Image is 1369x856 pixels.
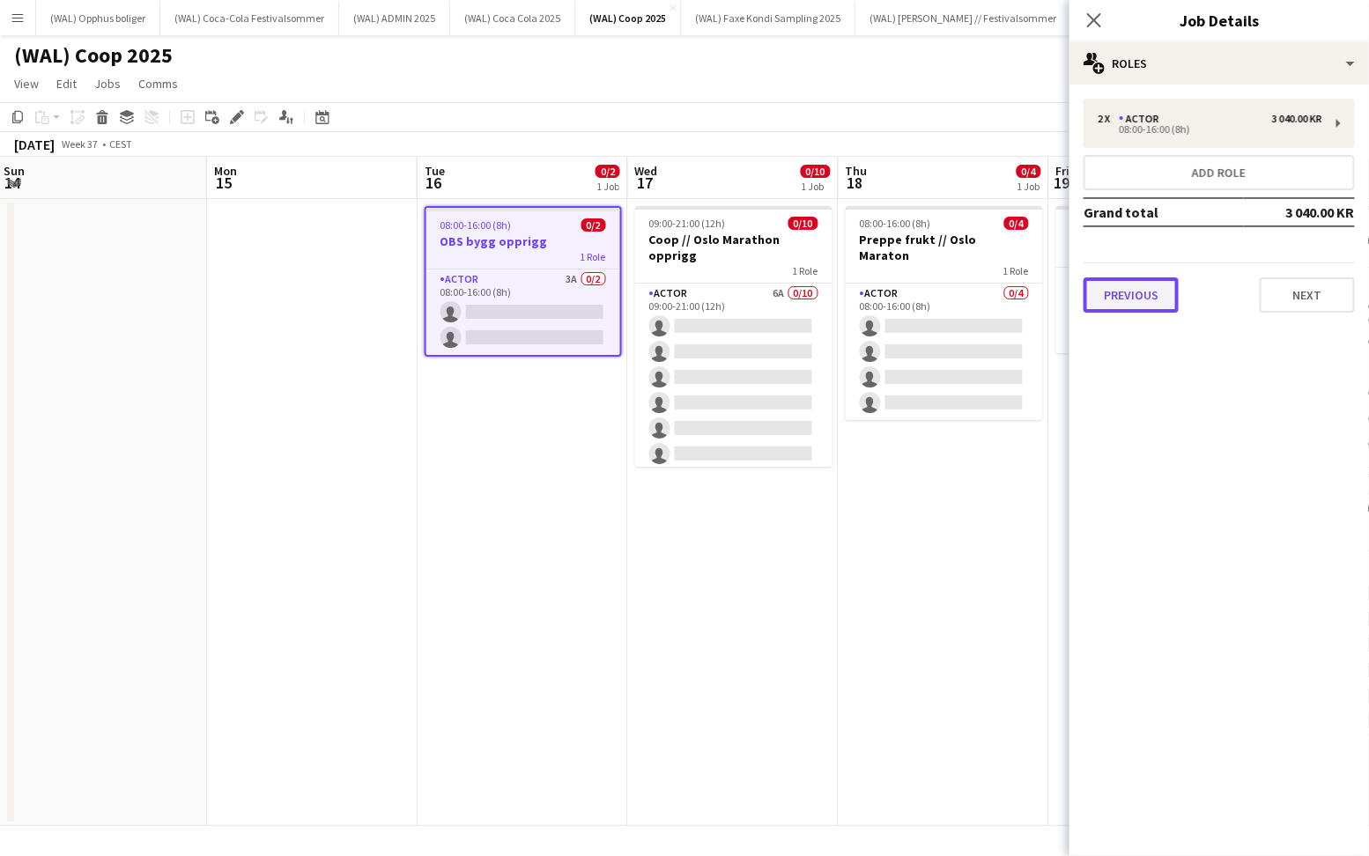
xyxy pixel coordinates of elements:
div: Roles [1069,42,1369,85]
span: 19 [1054,173,1070,193]
h3: OBS bygg opprigg [426,233,620,249]
span: 09:00-21:00 (12h) [649,217,726,230]
td: Grand total [1084,198,1244,226]
span: Sun [4,163,25,179]
button: (WAL) ADMIN 2025 [339,1,450,35]
h1: (WAL) Coop 2025 [14,42,173,69]
span: 0/2 [581,218,606,232]
app-job-card: 09:00-21:00 (12h)0/10Coop // Oslo Marathon opprigg1 RoleActor6A0/1009:00-21:00 (12h) [635,206,832,467]
div: CEST [109,137,132,151]
app-card-role: Actor0/408:00-16:00 (8h) [846,284,1043,420]
app-job-card: 08:00-16:00 (8h)0/2OBS bygg opprigg1 RoleActor3A0/208:00-16:00 (8h) [425,206,622,357]
button: (WAL) Coop 2025 [575,1,681,35]
span: Jobs [94,76,121,92]
button: Add role [1084,155,1355,190]
div: 2 x [1098,113,1119,125]
a: View [7,72,46,95]
h3: Coop // Oslo Marathon opprigg [635,232,832,263]
span: 0/10 [801,165,831,178]
div: [DATE] [14,136,55,153]
span: 18 [843,173,868,193]
div: 08:00-16:00 (8h) [1098,125,1322,134]
button: (WAL) Coca-Cola Festivalsommer [160,1,339,35]
a: Comms [131,72,185,95]
div: 1 Job [802,180,830,193]
span: Tue [425,163,445,179]
div: Actor [1119,113,1166,125]
span: Week 37 [58,137,102,151]
span: 0/2 [596,165,620,178]
button: (WAL) Opphus boliger [36,1,160,35]
span: 1 Role [793,264,818,277]
span: 15 [211,173,237,193]
app-card-role: Actor4A0/208:00-16:00 (8h) [1056,268,1254,353]
app-job-card: 08:00-16:00 (8h)0/2OBS bygg nedrigg1 RoleActor4A0/208:00-16:00 (8h) [1056,206,1254,353]
a: Jobs [87,72,128,95]
h3: Job Details [1069,9,1369,32]
span: Fri [1056,163,1070,179]
button: (WAL) Faxe Kondi Sampling 2025 [681,1,855,35]
span: 0/4 [1004,217,1029,230]
span: 16 [422,173,445,193]
span: 0/4 [1017,165,1041,178]
span: View [14,76,39,92]
span: 08:00-16:00 (8h) [860,217,931,230]
button: Previous [1084,277,1179,313]
span: Edit [56,76,77,92]
h3: OBS bygg nedrigg [1056,232,1254,247]
app-job-card: 08:00-16:00 (8h)0/4Preppe frukt // Oslo Maraton1 RoleActor0/408:00-16:00 (8h) [846,206,1043,420]
span: 1 Role [1003,264,1029,277]
div: 1 Job [1017,180,1040,193]
app-card-role: Actor3A0/208:00-16:00 (8h) [426,269,620,355]
app-card-role: Actor6A0/1009:00-21:00 (12h) [635,284,832,573]
span: Thu [846,163,868,179]
span: Wed [635,163,658,179]
button: (WAL) Coca Cola 2025 [450,1,575,35]
span: Comms [138,76,178,92]
span: Mon [214,163,237,179]
span: 08:00-16:00 (8h) [440,218,512,232]
a: Edit [49,72,84,95]
span: 0/10 [788,217,818,230]
td: 3 040.00 KR [1244,198,1355,226]
span: 14 [1,173,25,193]
div: 3 040.00 KR [1272,113,1322,125]
div: 1 Job [596,180,619,193]
h3: Preppe frukt // Oslo Maraton [846,232,1043,263]
button: Next [1260,277,1355,313]
span: 17 [633,173,658,193]
button: (WAL) [PERSON_NAME] // Festivalsommer [855,1,1071,35]
span: 1 Role [581,250,606,263]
